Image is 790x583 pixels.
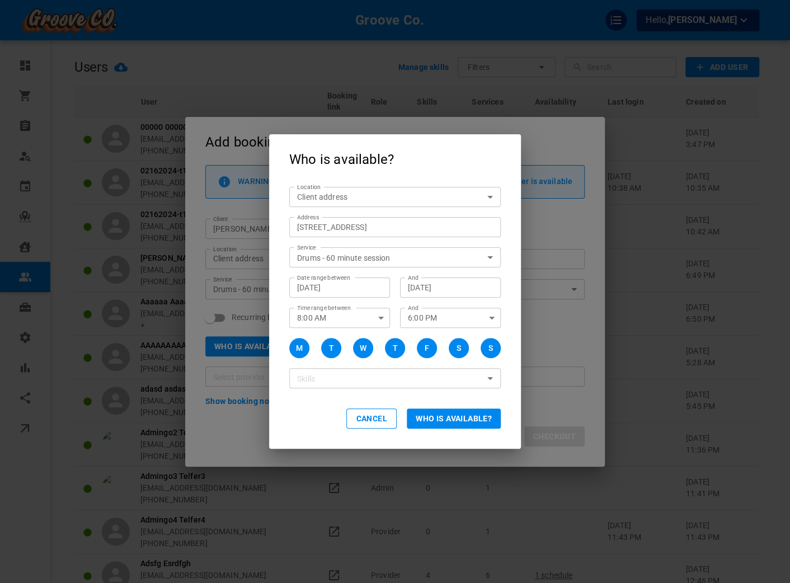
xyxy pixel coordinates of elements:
button: T [321,338,341,358]
h2: Who is available? [269,134,521,182]
button: S [481,338,501,358]
input: mmm dd, yyyy [408,282,493,293]
input: AddressClear [292,220,486,234]
div: F [425,342,429,354]
div: M [296,342,303,354]
label: Location [297,183,321,191]
label: Time range between [297,304,351,312]
button: W [353,338,373,358]
button: Who is available? [407,408,501,429]
label: Service [297,243,316,252]
label: And [408,274,418,282]
label: Date range between [297,274,350,282]
label: And [408,304,418,312]
div: W [360,342,366,354]
label: Address [297,213,319,222]
button: Cancel [346,408,397,429]
button: T [385,338,405,358]
input: mmm dd, yyyy [297,282,382,293]
button: F [417,338,437,358]
div: T [393,342,398,354]
button: M [289,338,309,358]
div: S [457,342,461,354]
div: Client address [297,191,493,203]
div: S [488,342,493,354]
button: Open [482,250,498,265]
div: T [329,342,334,354]
button: S [449,338,469,358]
